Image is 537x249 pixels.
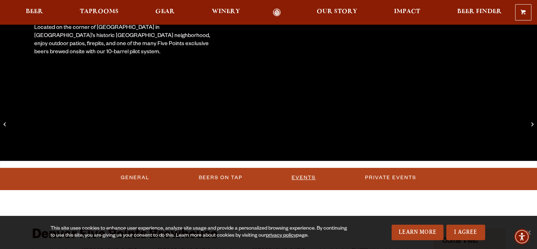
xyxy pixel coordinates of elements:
[34,24,215,57] div: Located on the corner of [GEOGRAPHIC_DATA] in [GEOGRAPHIC_DATA]’s historic [GEOGRAPHIC_DATA] neig...
[514,229,530,244] div: Accessibility Menu
[452,8,506,17] a: Beer Finder
[317,9,357,14] span: Our Story
[457,9,501,14] span: Beer Finder
[26,9,43,14] span: Beer
[212,9,240,14] span: Winery
[389,8,425,17] a: Impact
[312,8,362,17] a: Our Story
[80,9,119,14] span: Taprooms
[50,225,352,239] div: This site uses cookies to enhance user experience, analyze site usage and provide a personalized ...
[196,170,245,186] a: Beers on Tap
[75,8,123,17] a: Taprooms
[118,170,152,186] a: General
[21,8,48,17] a: Beer
[266,233,296,239] a: privacy policy
[155,9,175,14] span: Gear
[207,8,245,17] a: Winery
[394,9,420,14] span: Impact
[151,8,179,17] a: Gear
[392,225,443,240] a: Learn More
[446,225,485,240] a: I Agree
[362,170,419,186] a: Private Events
[264,8,290,17] a: Odell Home
[289,170,318,186] a: Events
